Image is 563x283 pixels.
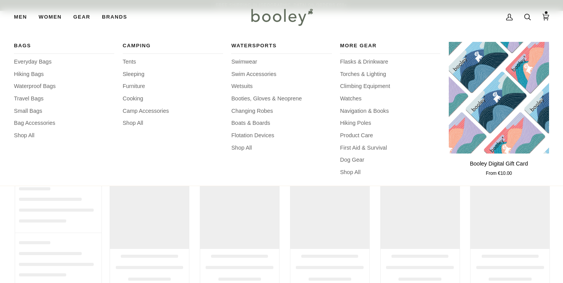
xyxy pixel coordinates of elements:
[486,170,512,177] span: From €10.00
[231,42,331,50] span: Watersports
[340,82,440,91] a: Climbing Equipment
[14,82,114,91] a: Waterproof Bags
[231,144,331,152] a: Shop All
[340,95,440,103] a: Watches
[14,42,114,50] span: Bags
[123,119,223,128] a: Shop All
[14,42,114,54] a: Bags
[231,131,331,140] a: Flotation Devices
[231,82,331,91] a: Wetsuits
[39,13,62,21] span: Women
[14,70,114,79] a: Hiking Bags
[340,42,440,50] span: More Gear
[340,144,440,152] a: First Aid & Survival
[14,13,27,21] span: Men
[123,95,223,103] a: Cooking
[231,42,331,54] a: Watersports
[340,131,440,140] a: Product Care
[102,13,127,21] span: Brands
[231,107,331,116] a: Changing Robes
[340,156,440,164] a: Dog Gear
[231,58,331,66] a: Swimwear
[123,82,223,91] a: Furniture
[449,42,549,154] a: Booley Digital Gift Card
[231,119,331,128] a: Boats & Boards
[449,42,549,154] product-grid-item-variant: €10.00
[340,58,440,66] a: Flasks & Drinkware
[123,42,223,50] span: Camping
[340,107,440,116] a: Navigation & Books
[340,168,440,177] a: Shop All
[340,70,440,79] a: Torches & Lighting
[14,107,114,116] a: Small Bags
[14,131,114,140] a: Shop All
[14,119,114,128] a: Bag Accessories
[73,13,90,21] span: Gear
[123,42,223,54] a: Camping
[231,95,331,103] a: Booties, Gloves & Neoprene
[449,42,549,177] product-grid-item: Booley Digital Gift Card
[449,157,549,177] a: Booley Digital Gift Card
[14,58,114,66] a: Everyday Bags
[123,107,223,116] a: Camp Accessories
[123,70,223,79] a: Sleeping
[14,95,114,103] a: Travel Bags
[248,6,316,28] img: Booley
[340,42,440,54] a: More Gear
[470,160,528,168] p: Booley Digital Gift Card
[340,119,440,128] a: Hiking Poles
[123,58,223,66] a: Tents
[231,70,331,79] a: Swim Accessories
